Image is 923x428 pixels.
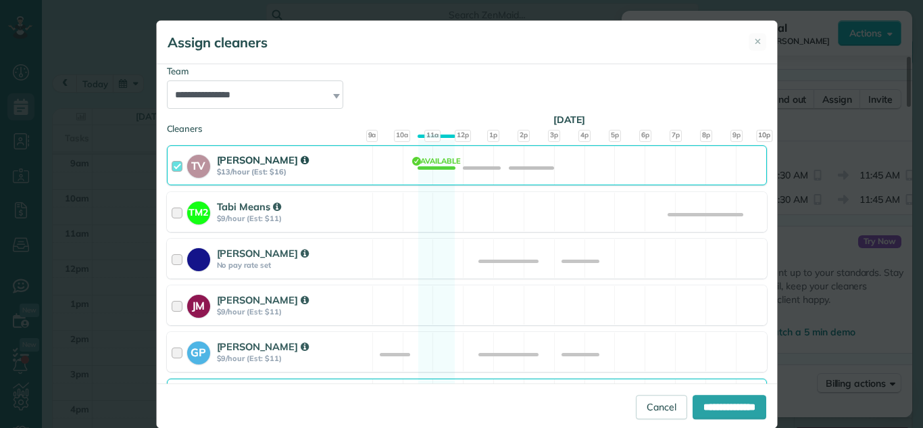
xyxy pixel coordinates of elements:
[187,201,210,220] strong: TM2
[217,200,282,213] strong: Tabi Means
[217,247,309,260] strong: [PERSON_NAME]
[167,65,767,78] div: Team
[217,340,309,353] strong: [PERSON_NAME]
[217,214,368,223] strong: $9/hour (Est: $11)
[167,122,767,126] div: Cleaners
[168,33,268,52] h5: Assign cleaners
[217,167,368,176] strong: $13/hour (Est: $16)
[217,307,368,316] strong: $9/hour (Est: $11)
[217,354,368,363] strong: $9/hour (Est: $11)
[187,341,210,360] strong: GP
[754,35,762,48] span: ✕
[187,295,210,314] strong: JM
[217,260,368,270] strong: No pay rate set
[636,395,687,419] a: Cancel
[187,155,210,174] strong: TV
[217,153,309,166] strong: [PERSON_NAME]
[217,293,309,306] strong: [PERSON_NAME]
